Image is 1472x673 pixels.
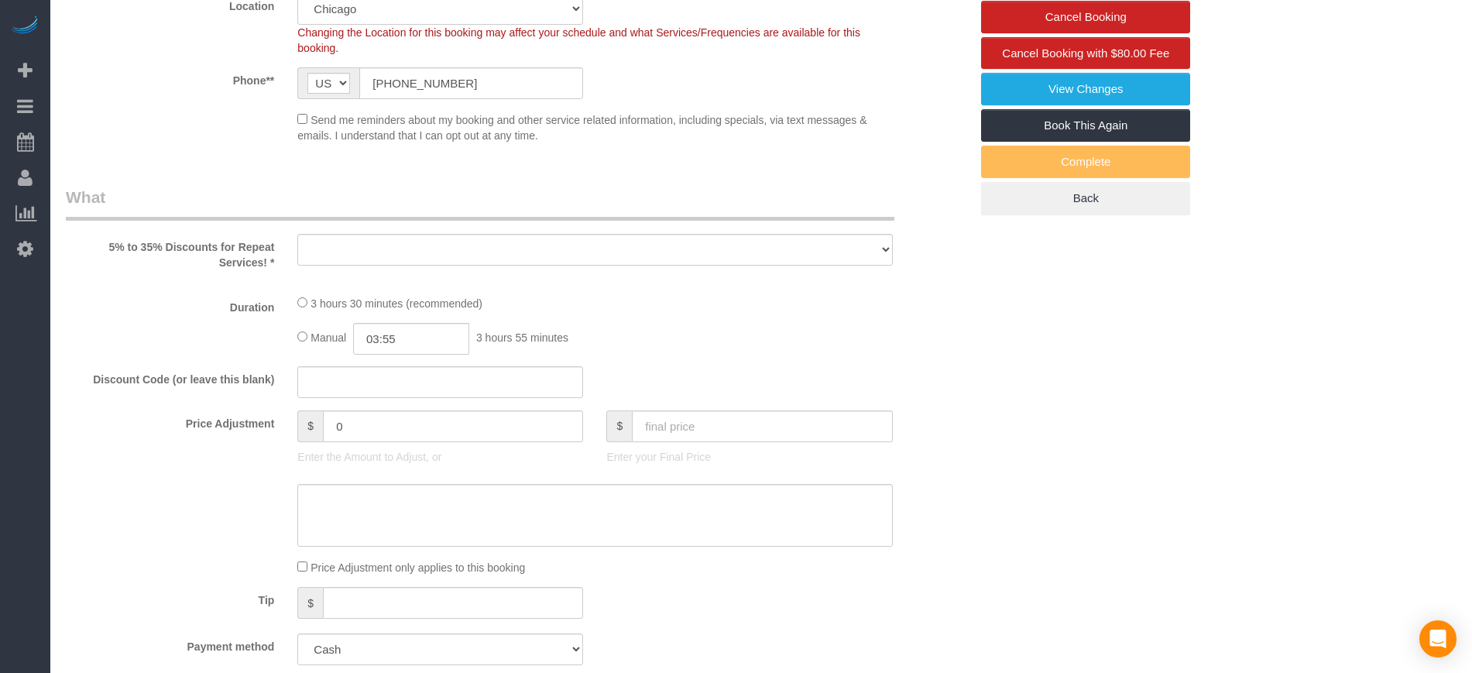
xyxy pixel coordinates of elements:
span: 3 hours 30 minutes (recommended) [311,297,482,310]
label: Discount Code (or leave this blank) [54,366,286,387]
label: Tip [54,587,286,608]
a: View Changes [981,73,1190,105]
img: Automaid Logo [9,15,40,37]
span: Manual [311,331,346,344]
legend: What [66,186,894,221]
label: Payment method [54,634,286,654]
span: Cancel Booking with $80.00 Fee [1002,46,1169,60]
p: Enter your Final Price [606,449,892,465]
label: 5% to 35% Discounts for Repeat Services! * [54,234,286,270]
span: $ [297,587,323,619]
label: Duration [54,294,286,315]
a: Cancel Booking [981,1,1190,33]
span: Send me reminders about my booking and other service related information, including specials, via... [297,114,866,142]
div: Open Intercom Messenger [1419,620,1457,658]
input: final price [632,410,892,442]
label: Price Adjustment [54,410,286,431]
span: Price Adjustment only applies to this booking [311,561,525,574]
a: Cancel Booking with $80.00 Fee [981,37,1190,70]
p: Enter the Amount to Adjust, or [297,449,583,465]
span: $ [606,410,632,442]
a: Book This Again [981,109,1190,142]
a: Back [981,182,1190,215]
span: Changing the Location for this booking may affect your schedule and what Services/Frequencies are... [297,26,860,54]
span: 3 hours 55 minutes [476,331,568,344]
span: $ [297,410,323,442]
